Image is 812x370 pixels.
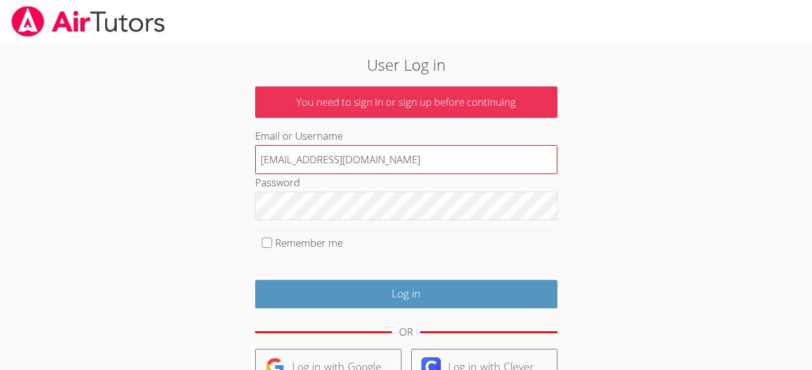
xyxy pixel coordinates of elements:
[255,86,557,118] p: You need to sign in or sign up before continuing
[275,236,343,250] label: Remember me
[255,280,557,308] input: Log in
[399,323,413,341] div: OR
[10,6,166,37] img: airtutors_banner-c4298cdbf04f3fff15de1276eac7730deb9818008684d7c2e4769d2f7ddbe033.png
[255,175,300,189] label: Password
[187,53,625,76] h2: User Log in
[255,129,343,143] label: Email or Username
